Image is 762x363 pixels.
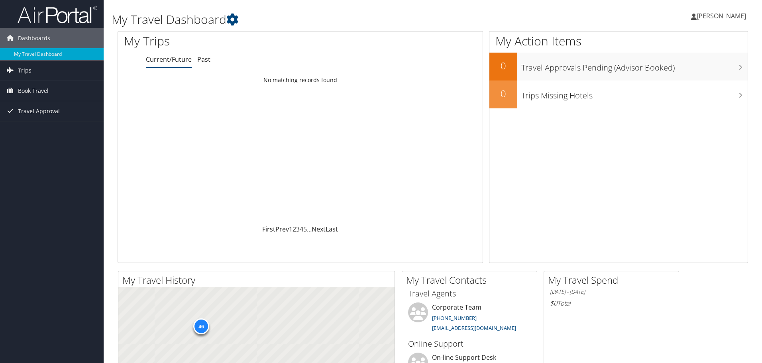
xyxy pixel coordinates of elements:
[293,225,296,233] a: 2
[550,299,557,308] span: $0
[406,273,537,287] h2: My Travel Contacts
[489,87,517,100] h2: 0
[307,225,312,233] span: …
[296,225,300,233] a: 3
[404,302,535,335] li: Corporate Team
[326,225,338,233] a: Last
[18,101,60,121] span: Travel Approval
[112,11,540,28] h1: My Travel Dashboard
[300,225,303,233] a: 4
[521,58,748,73] h3: Travel Approvals Pending (Advisor Booked)
[262,225,275,233] a: First
[489,53,748,80] a: 0Travel Approvals Pending (Advisor Booked)
[408,338,531,349] h3: Online Support
[408,288,531,299] h3: Travel Agents
[691,4,754,28] a: [PERSON_NAME]
[124,33,325,49] h1: My Trips
[146,55,192,64] a: Current/Future
[289,225,293,233] a: 1
[432,324,516,332] a: [EMAIL_ADDRESS][DOMAIN_NAME]
[489,33,748,49] h1: My Action Items
[550,288,673,296] h6: [DATE] - [DATE]
[489,80,748,108] a: 0Trips Missing Hotels
[432,314,477,322] a: [PHONE_NUMBER]
[548,273,679,287] h2: My Travel Spend
[697,12,746,20] span: [PERSON_NAME]
[550,299,673,308] h6: Total
[193,318,209,334] div: 46
[489,59,517,73] h2: 0
[521,86,748,101] h3: Trips Missing Hotels
[197,55,210,64] a: Past
[312,225,326,233] a: Next
[18,81,49,101] span: Book Travel
[303,225,307,233] a: 5
[118,73,483,87] td: No matching records found
[18,28,50,48] span: Dashboards
[18,61,31,80] span: Trips
[122,273,395,287] h2: My Travel History
[18,5,97,24] img: airportal-logo.png
[275,225,289,233] a: Prev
